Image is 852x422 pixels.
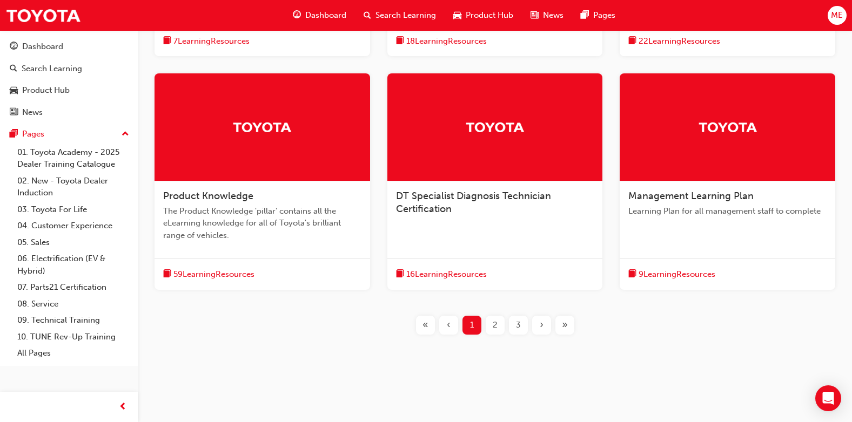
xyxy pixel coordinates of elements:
[13,234,133,251] a: 05. Sales
[447,319,451,331] span: ‹
[22,106,43,119] div: News
[13,217,133,234] a: 04. Customer Experience
[293,9,301,22] span: guage-icon
[22,40,63,53] div: Dashboard
[620,73,835,290] a: TrakManagement Learning PlanLearning Plan for all management staff to completebook-icon9LearningR...
[4,35,133,124] button: DashboardSearch LearningProduct HubNews
[13,329,133,345] a: 10. TUNE Rev-Up Training
[422,319,428,331] span: «
[5,3,81,28] img: Trak
[828,6,847,25] button: ME
[10,86,18,96] span: car-icon
[628,205,827,217] span: Learning Plan for all management staff to complete
[593,9,615,22] span: Pages
[355,4,445,26] a: search-iconSearch Learning
[13,201,133,218] a: 03. Toyota For Life
[540,319,544,331] span: ›
[581,9,589,22] span: pages-icon
[572,4,624,26] a: pages-iconPages
[470,319,474,331] span: 1
[232,118,292,137] img: Trak
[406,268,487,281] span: 16 Learning Resources
[396,268,404,281] span: book-icon
[13,144,133,173] a: 01. Toyota Academy - 2025 Dealer Training Catalogue
[639,35,720,47] span: 22 Learning Resources
[13,296,133,312] a: 08. Service
[10,42,18,52] span: guage-icon
[13,312,133,329] a: 09. Technical Training
[396,190,551,215] span: DT Specialist Diagnosis Technician Certification
[22,84,70,97] div: Product Hub
[364,9,371,22] span: search-icon
[396,268,487,281] button: book-icon16LearningResources
[831,9,843,22] span: ME
[4,103,133,122] a: News
[553,316,576,335] button: Last page
[484,316,507,335] button: Page 2
[4,37,133,57] a: Dashboard
[387,73,603,290] a: TrakDT Specialist Diagnosis Technician Certificationbook-icon16LearningResources
[163,268,171,281] span: book-icon
[460,316,484,335] button: Page 1
[13,250,133,279] a: 06. Electrification (EV & Hybrid)
[173,35,250,47] span: 7 Learning Resources
[414,316,437,335] button: First page
[698,118,757,137] img: Trak
[10,108,18,118] span: news-icon
[10,130,18,139] span: pages-icon
[396,35,404,48] span: book-icon
[13,173,133,201] a: 02. New - Toyota Dealer Induction
[406,35,487,47] span: 18 Learning Resources
[163,205,361,242] span: The Product Knowledge 'pillar' contains all the eLearning knowledge for all of Toyota's brilliant...
[22,128,44,140] div: Pages
[13,279,133,296] a: 07. Parts21 Certification
[562,319,568,331] span: »
[543,9,563,22] span: News
[4,124,133,144] button: Pages
[530,316,553,335] button: Next page
[628,35,720,48] button: book-icon22LearningResources
[163,190,253,202] span: Product Knowledge
[155,73,370,290] a: TrakProduct KnowledgeThe Product Knowledge 'pillar' contains all the eLearning knowledge for all ...
[22,63,82,75] div: Search Learning
[466,9,513,22] span: Product Hub
[628,190,754,202] span: Management Learning Plan
[531,9,539,22] span: news-icon
[10,64,17,74] span: search-icon
[465,118,525,137] img: Trak
[163,268,254,281] button: book-icon59LearningResources
[163,35,171,48] span: book-icon
[119,400,127,414] span: prev-icon
[628,268,715,281] button: book-icon9LearningResources
[4,80,133,100] a: Product Hub
[445,4,522,26] a: car-iconProduct Hub
[639,268,715,281] span: 9 Learning Resources
[493,319,498,331] span: 2
[163,35,250,48] button: book-icon7LearningResources
[122,127,129,141] span: up-icon
[628,35,636,48] span: book-icon
[173,268,254,281] span: 59 Learning Resources
[522,4,572,26] a: news-iconNews
[396,35,487,48] button: book-icon18LearningResources
[13,345,133,362] a: All Pages
[284,4,355,26] a: guage-iconDashboard
[628,268,636,281] span: book-icon
[375,9,436,22] span: Search Learning
[507,316,530,335] button: Page 3
[4,59,133,79] a: Search Learning
[437,316,460,335] button: Previous page
[516,319,521,331] span: 3
[305,9,346,22] span: Dashboard
[453,9,461,22] span: car-icon
[815,385,841,411] div: Open Intercom Messenger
